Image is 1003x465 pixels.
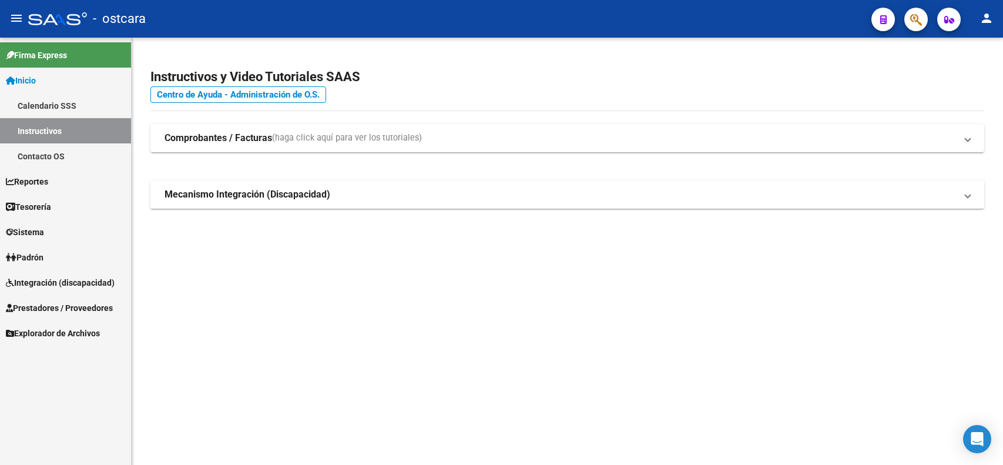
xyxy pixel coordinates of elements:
[6,49,67,62] span: Firma Express
[6,175,48,188] span: Reportes
[6,302,113,315] span: Prestadores / Proveedores
[150,86,326,103] a: Centro de Ayuda - Administración de O.S.
[150,180,984,209] mat-expansion-panel-header: Mecanismo Integración (Discapacidad)
[165,188,330,201] strong: Mecanismo Integración (Discapacidad)
[9,11,24,25] mat-icon: menu
[6,74,36,87] span: Inicio
[165,132,272,145] strong: Comprobantes / Facturas
[6,276,115,289] span: Integración (discapacidad)
[979,11,994,25] mat-icon: person
[963,425,991,453] div: Open Intercom Messenger
[6,327,100,340] span: Explorador de Archivos
[150,66,984,88] h2: Instructivos y Video Tutoriales SAAS
[6,200,51,213] span: Tesorería
[6,226,44,239] span: Sistema
[6,251,43,264] span: Padrón
[93,6,146,32] span: - ostcara
[272,132,422,145] span: (haga click aquí para ver los tutoriales)
[150,124,984,152] mat-expansion-panel-header: Comprobantes / Facturas(haga click aquí para ver los tutoriales)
